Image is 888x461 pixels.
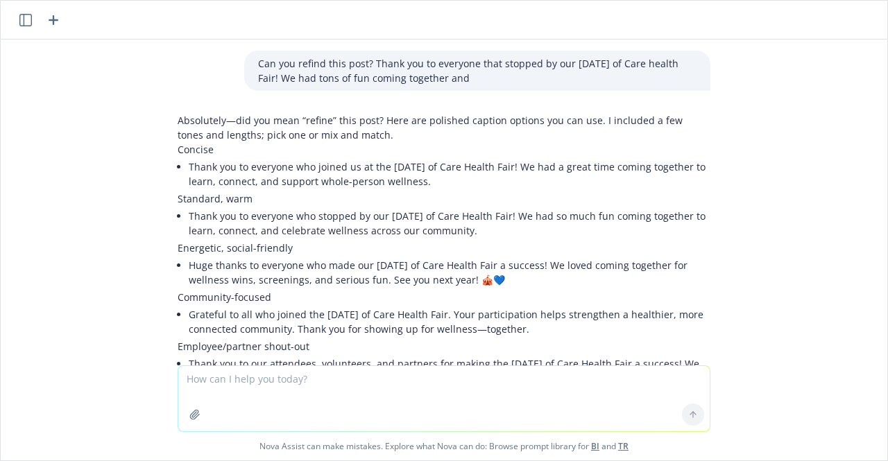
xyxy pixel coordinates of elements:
p: Employee/partner shout-out [178,339,710,354]
p: Concise [178,142,710,157]
a: TR [618,440,629,452]
p: Energetic, social-friendly [178,241,710,255]
li: Thank you to everyone who joined us at the [DATE] of Care Health Fair! We had a great time coming... [189,157,710,191]
li: Grateful to all who joined the [DATE] of Care Health Fair. Your participation helps strengthen a ... [189,304,710,339]
span: Nova Assist can make mistakes. Explore what Nova can do: Browse prompt library for and [6,432,882,460]
a: BI [591,440,599,452]
li: Huge thanks to everyone who made our [DATE] of Care Health Fair a success! We loved coming togeth... [189,255,710,290]
p: Absolutely—did you mean “refine” this post? Here are polished caption options you can use. I incl... [178,113,710,142]
li: Thank you to everyone who stopped by our [DATE] of Care Health Fair! We had so much fun coming to... [189,206,710,241]
li: Thank you to our attendees, volunteers, and partners for making the [DATE] of Care Health Fair a ... [189,354,710,388]
p: Community-focused [178,290,710,304]
p: Standard, warm [178,191,710,206]
p: Can you refind this post? Thank you to everyone that stopped by our [DATE] of Care health Fair! W... [258,56,697,85]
